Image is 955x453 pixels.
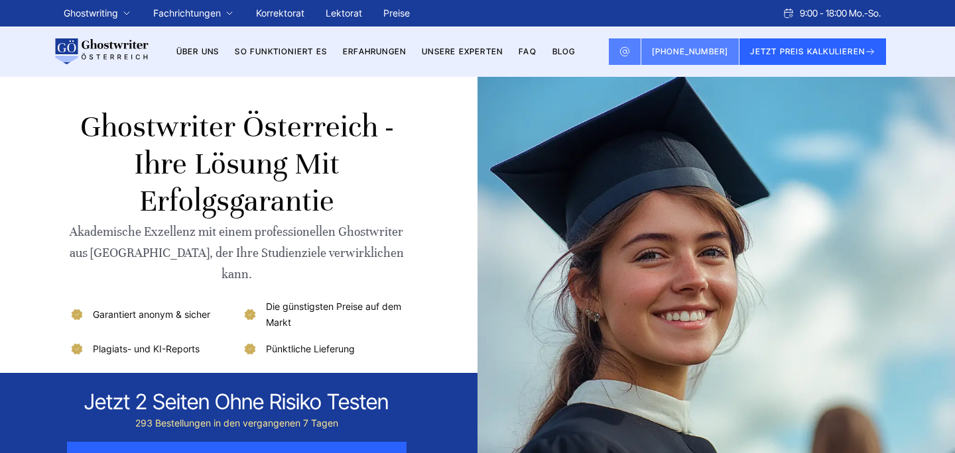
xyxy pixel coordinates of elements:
li: Garantiert anonym & sicher [69,299,231,330]
div: Jetzt 2 seiten ohne risiko testen [84,389,389,415]
a: Unsere Experten [422,46,503,56]
a: Über uns [176,46,220,56]
a: Ghostwriting [64,5,118,21]
img: Garantiert anonym & sicher [69,307,85,323]
li: Pünktliche Lieferung [242,341,405,357]
a: Lektorat [326,7,362,19]
span: [PHONE_NUMBER] [652,46,729,56]
img: Email [619,46,630,57]
div: Akademische Exzellenz mit einem professionellen Ghostwriter aus [GEOGRAPHIC_DATA], der Ihre Studi... [69,221,404,285]
img: Schedule [783,8,795,19]
a: FAQ [519,46,537,56]
div: 293 Bestellungen in den vergangenen 7 Tagen [84,415,389,431]
li: Die günstigsten Preise auf dem Markt [242,299,405,330]
img: logo wirschreiben [53,38,149,65]
a: [PHONE_NUMBER] [641,38,740,65]
span: 9:00 - 18:00 Mo.-So. [800,5,881,21]
img: Pünktliche Lieferung [242,341,258,357]
a: BLOG [552,46,576,56]
img: Die günstigsten Preise auf dem Markt [242,307,258,323]
a: Korrektorat [256,7,304,19]
a: Fachrichtungen [153,5,221,21]
a: Preise [383,7,410,19]
h1: Ghostwriter Österreich - Ihre Lösung mit Erfolgsgarantie [69,109,404,220]
a: So funktioniert es [235,46,327,56]
button: JETZT PREIS KALKULIEREN [739,38,886,65]
img: Plagiats- und KI-Reports [69,341,85,357]
a: Erfahrungen [343,46,406,56]
li: Plagiats- und KI-Reports [69,341,231,357]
